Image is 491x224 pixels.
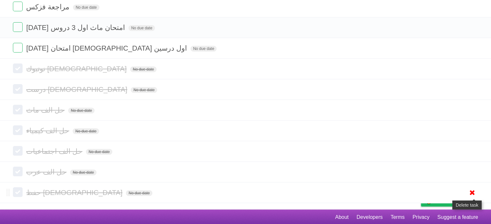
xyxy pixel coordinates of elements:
[128,25,155,31] span: No due date
[13,125,23,135] label: Done
[435,195,475,206] span: Buy me a coffee
[356,211,383,223] a: Developers
[13,105,23,114] label: Done
[13,187,23,197] label: Done
[26,44,189,52] span: [DATE] امتحان [DEMOGRAPHIC_DATA] اول درسين
[13,63,23,73] label: Done
[73,128,99,134] span: No due date
[13,22,23,32] label: Done
[26,65,128,73] span: نوتبوك [DEMOGRAPHIC_DATA]
[26,85,129,93] span: درست [DEMOGRAPHIC_DATA]
[437,211,478,223] a: Suggest a feature
[26,147,84,155] span: حل الف اجتماعيات
[13,43,23,53] label: Done
[126,190,152,196] span: No due date
[413,211,429,223] a: Privacy
[70,170,96,175] span: No due date
[13,146,23,156] label: Done
[26,106,66,114] span: حل الف ماث
[26,127,71,135] span: حل الف كيمياء
[13,167,23,176] label: Done
[26,189,124,197] span: حفظ [DEMOGRAPHIC_DATA]
[68,108,94,113] span: No due date
[130,66,156,72] span: No due date
[26,3,71,11] span: مراجعة فزكس
[335,211,349,223] a: About
[73,5,99,10] span: No due date
[13,2,23,11] label: Done
[26,24,127,32] span: [DATE] امتحان ماث اول 3 دروس
[86,149,112,155] span: No due date
[13,84,23,94] label: Done
[391,211,405,223] a: Terms
[131,87,157,93] span: No due date
[190,46,217,52] span: No due date
[26,168,68,176] span: حل الف عرب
